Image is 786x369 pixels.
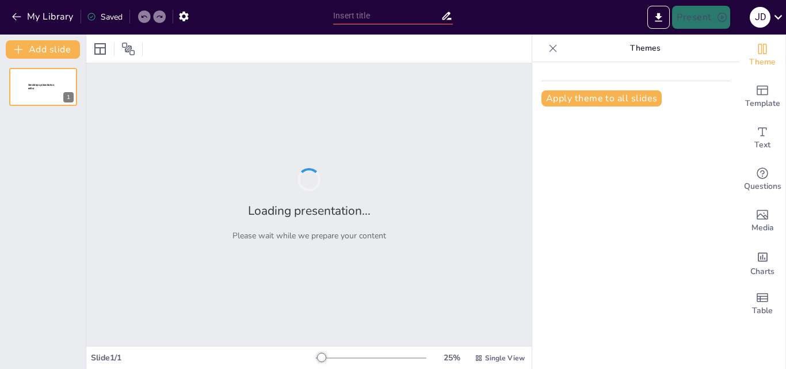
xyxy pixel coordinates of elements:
[754,139,770,151] span: Text
[739,76,785,117] div: Add ready made slides
[739,283,785,325] div: Add a table
[562,35,728,62] p: Themes
[91,40,109,58] div: Layout
[248,203,371,219] h2: Loading presentation...
[752,305,773,317] span: Table
[750,6,770,29] button: J D
[745,97,780,110] span: Template
[9,7,78,26] button: My Library
[750,7,770,28] div: J D
[739,117,785,159] div: Add text boxes
[739,35,785,76] div: Change the overall theme
[749,56,776,69] span: Theme
[121,42,135,56] span: Position
[6,40,80,59] button: Add slide
[739,200,785,242] div: Add images, graphics, shapes or video
[91,352,316,363] div: Slide 1 / 1
[739,242,785,283] div: Add charts and graphs
[541,90,662,106] button: Apply theme to all slides
[63,92,74,102] div: 1
[750,265,774,278] span: Charts
[438,352,466,363] div: 25 %
[28,83,54,90] span: Sendsteps presentation editor
[232,230,386,241] p: Please wait while we prepare your content
[333,7,441,24] input: Insert title
[739,159,785,200] div: Get real-time input from your audience
[672,6,730,29] button: Present
[485,353,525,363] span: Single View
[647,6,670,29] button: Export to PowerPoint
[744,180,781,193] span: Questions
[751,222,774,234] span: Media
[87,12,123,22] div: Saved
[9,68,77,106] div: 1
